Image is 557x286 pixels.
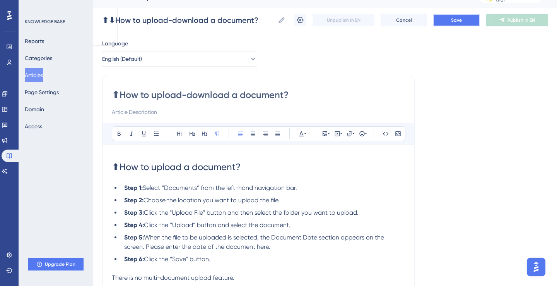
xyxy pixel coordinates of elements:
button: Access [25,119,42,133]
span: Publish in EN [507,17,535,23]
input: Article Name [102,15,275,26]
span: When the file to be uploaded is selected, the Document Date section appears on the screen. Please... [124,234,386,250]
strong: Step 6: [124,255,144,263]
iframe: UserGuiding AI Assistant Launcher [525,255,548,279]
span: English (Default) [102,54,142,64]
span: Choose the location you want to upload the file. [144,196,280,204]
button: Cancel [381,14,427,26]
strong: Step 5: [124,234,144,241]
button: Articles [25,68,43,82]
span: Unpublish in EN [327,17,361,23]
button: Domain [25,102,44,116]
span: Click the "Upload File" button and then select the folder you want to upload. [144,209,359,216]
input: Article Title [112,89,405,101]
span: Cancel [396,17,412,23]
strong: Step 1: [124,184,143,191]
button: Publish in EN [486,14,548,26]
input: Article Description [112,107,405,117]
span: Select “Documents” from the left-hand navigation bar. [143,184,297,191]
button: Page Settings [25,85,59,99]
span: Language [102,39,128,48]
span: Upgrade Plan [45,261,75,267]
strong: Step 2: [124,196,144,204]
div: KNOWLEDGE BASE [25,19,65,25]
button: Reports [25,34,44,48]
button: Save [433,14,480,26]
span: Click the “Save” button. [144,255,210,263]
button: Upgrade Plan [28,258,84,270]
button: Categories [25,51,52,65]
span: Save [451,17,462,23]
span: Click the “Upload” button and select the document. [144,221,290,229]
strong: Step 4: [124,221,144,229]
button: Unpublish in EN [313,14,374,26]
strong: Step 3: [124,209,144,216]
button: English (Default) [102,51,257,67]
span: ⬆How to upload a document? [112,162,241,172]
span: There is no multi-document upload feature. [112,274,234,281]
